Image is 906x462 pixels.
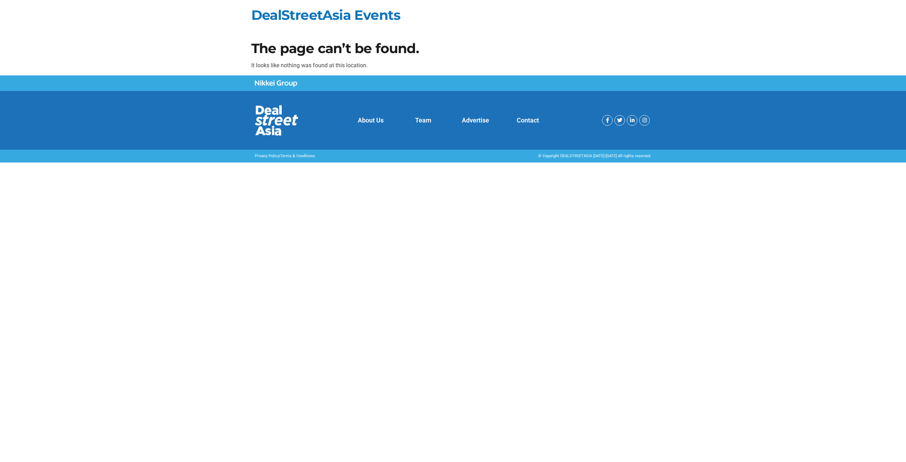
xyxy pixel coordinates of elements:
a: DealStreetAsia Events [251,7,400,23]
a: Advertise [462,116,489,124]
p: It looks like nothing was found at this location. [251,61,655,70]
p: | [255,153,449,159]
a: Terms & Conditions [280,154,315,158]
a: Contact [517,116,539,124]
div: © Copyright DEALSTREETASIA [DATE]-[DATE] All rights reserved. [457,153,651,159]
a: Team [415,116,431,124]
a: Privacy Policy [255,154,279,158]
a: About Us [358,116,384,124]
img: Nikkei Group [255,80,297,87]
h1: The page can’t be found. [251,42,655,55]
